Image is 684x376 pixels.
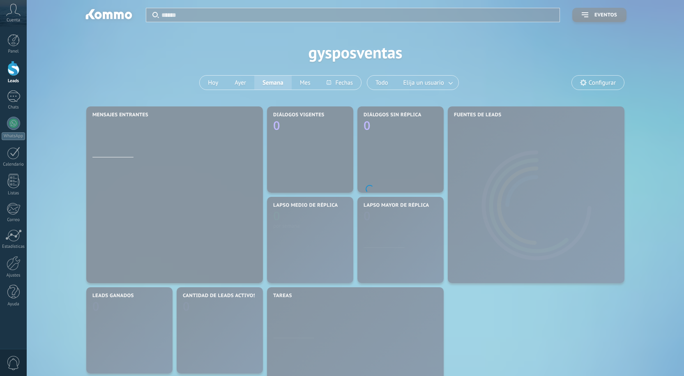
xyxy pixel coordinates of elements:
div: Chats [2,105,25,110]
div: Correo [2,217,25,223]
span: Cuenta [7,18,20,23]
div: Ayuda [2,302,25,307]
div: Ajustes [2,273,25,278]
div: Estadísticas [2,244,25,249]
div: Leads [2,78,25,84]
div: Calendario [2,162,25,167]
div: WhatsApp [2,132,25,140]
div: Panel [2,49,25,54]
div: Listas [2,191,25,196]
